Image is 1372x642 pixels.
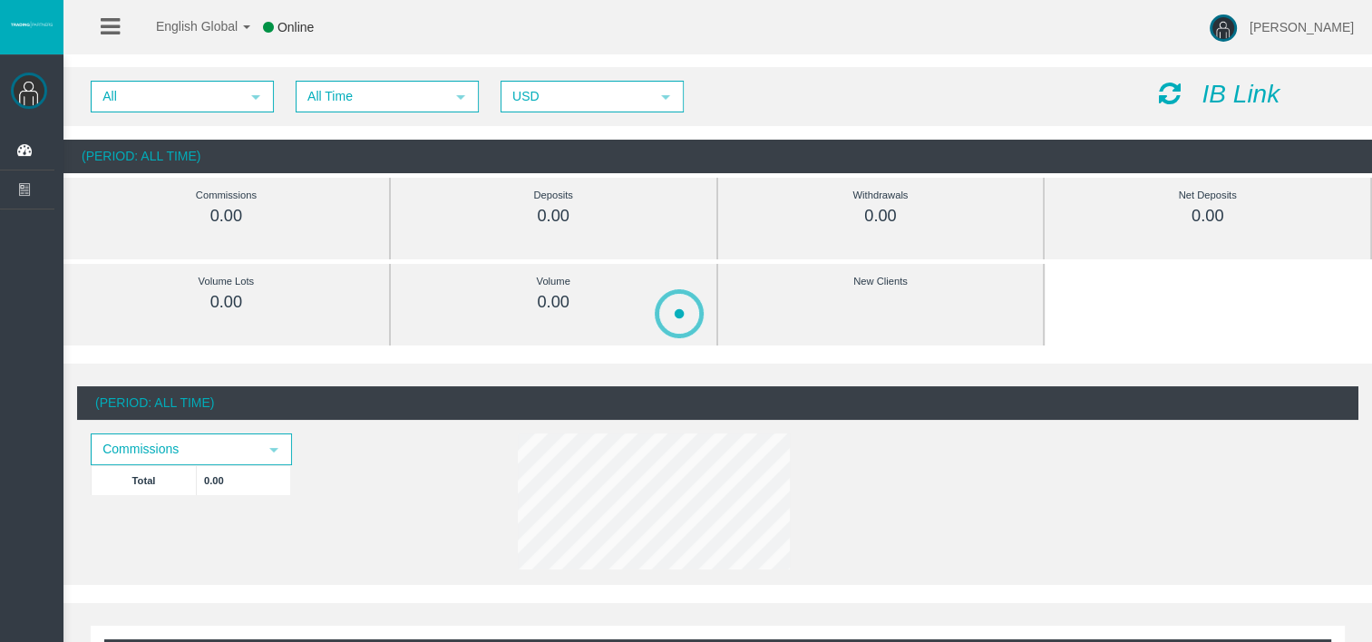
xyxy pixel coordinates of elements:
div: 0.00 [432,292,676,313]
div: 0.00 [432,206,676,227]
span: All [92,83,239,111]
div: (Period: All Time) [63,140,1372,173]
i: Reload Dashboard [1159,81,1181,106]
span: Commissions [92,435,258,463]
div: New Clients [759,271,1003,292]
div: Volume Lots [104,271,348,292]
span: Online [277,20,314,34]
div: 0.00 [104,206,348,227]
span: select [658,90,673,104]
div: Deposits [432,185,676,206]
span: English Global [132,19,238,34]
div: 0.00 [104,292,348,313]
td: Total [92,465,197,495]
i: IB Link [1202,80,1280,108]
span: USD [502,83,649,111]
div: Net Deposits [1085,185,1329,206]
div: 0.00 [1085,206,1329,227]
div: Volume [432,271,676,292]
td: 0.00 [197,465,291,495]
span: select [248,90,263,104]
div: Commissions [104,185,348,206]
span: select [267,443,281,457]
span: select [453,90,468,104]
div: Withdrawals [759,185,1003,206]
span: All Time [297,83,444,111]
div: 0.00 [759,206,1003,227]
span: [PERSON_NAME] [1250,20,1354,34]
div: (Period: All Time) [77,386,1358,420]
img: logo.svg [9,21,54,28]
img: user-image [1210,15,1237,42]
